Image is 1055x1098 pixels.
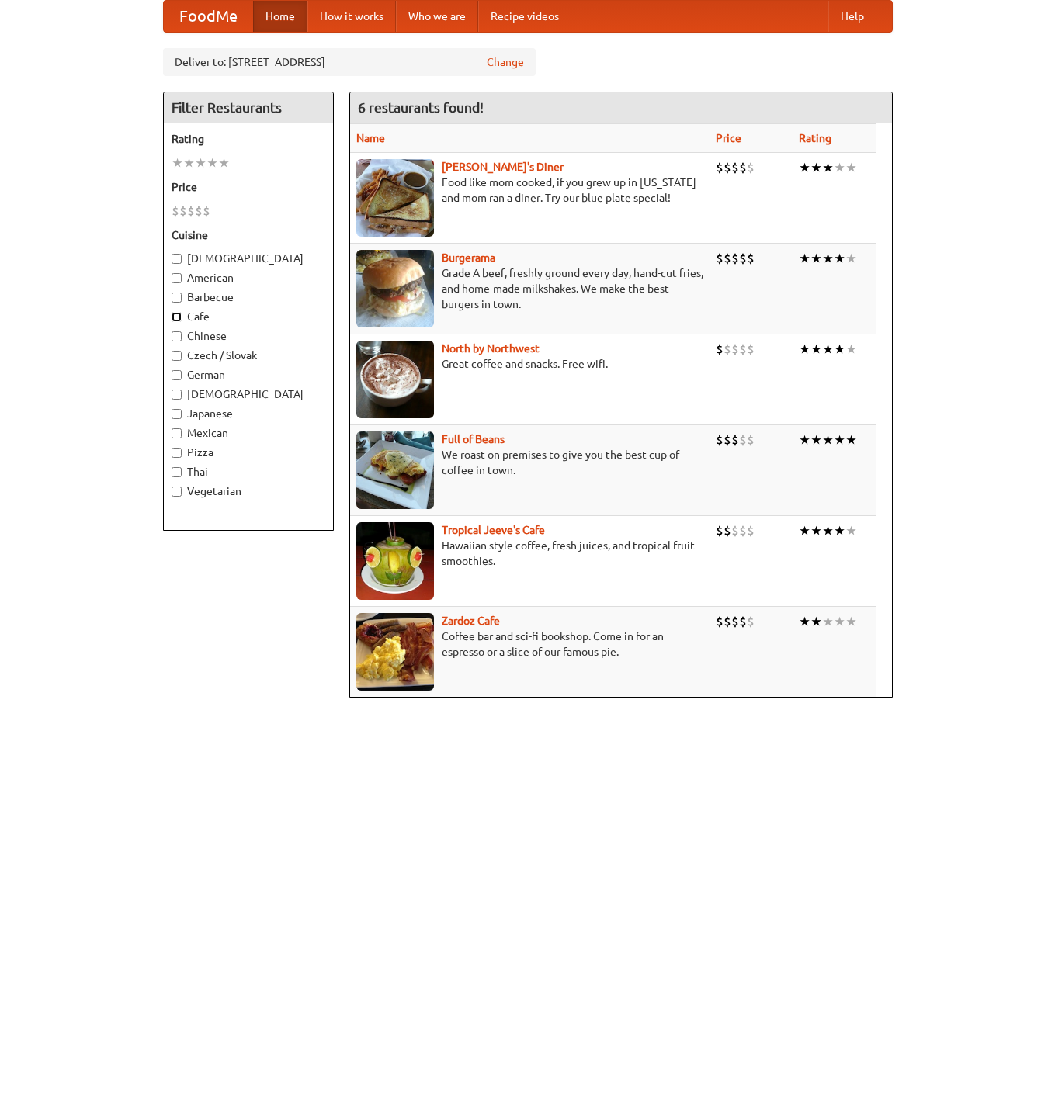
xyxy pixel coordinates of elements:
[356,538,703,569] p: Hawaiian style coffee, fresh juices, and tropical fruit smoothies.
[822,341,834,358] li: ★
[731,159,739,176] li: $
[172,273,182,283] input: American
[195,203,203,220] li: $
[172,428,182,438] input: Mexican
[172,348,325,363] label: Czech / Slovak
[206,154,218,171] li: ★
[834,613,845,630] li: ★
[799,159,810,176] li: ★
[172,467,182,477] input: Thai
[845,341,857,358] li: ★
[172,386,325,402] label: [DEMOGRAPHIC_DATA]
[164,92,333,123] h4: Filter Restaurants
[845,431,857,449] li: ★
[356,613,434,691] img: zardoz.jpg
[822,250,834,267] li: ★
[716,522,724,539] li: $
[716,431,724,449] li: $
[724,522,731,539] li: $
[822,159,834,176] li: ★
[356,629,703,660] p: Coffee bar and sci-fi bookshop. Come in for an espresso or a slice of our famous pie.
[442,615,500,627] b: Zardoz Cafe
[172,131,325,147] h5: Rating
[716,250,724,267] li: $
[164,1,253,32] a: FoodMe
[834,159,845,176] li: ★
[356,132,385,144] a: Name
[307,1,396,32] a: How it works
[799,522,810,539] li: ★
[739,250,747,267] li: $
[724,613,731,630] li: $
[356,431,434,509] img: beans.jpg
[810,613,822,630] li: ★
[747,159,755,176] li: $
[810,341,822,358] li: ★
[747,250,755,267] li: $
[179,203,187,220] li: $
[747,341,755,358] li: $
[172,331,182,341] input: Chinese
[799,613,810,630] li: ★
[834,522,845,539] li: ★
[799,431,810,449] li: ★
[739,159,747,176] li: $
[358,100,484,115] ng-pluralize: 6 restaurants found!
[739,431,747,449] li: $
[218,154,230,171] li: ★
[356,341,434,418] img: north.jpg
[747,431,755,449] li: $
[747,613,755,630] li: $
[172,309,325,324] label: Cafe
[739,613,747,630] li: $
[724,431,731,449] li: $
[724,250,731,267] li: $
[172,351,182,361] input: Czech / Slovak
[356,175,703,206] p: Food like mom cooked, if you grew up in [US_STATE] and mom ran a diner. Try our blue plate special!
[834,250,845,267] li: ★
[172,179,325,195] h5: Price
[172,445,325,460] label: Pizza
[822,431,834,449] li: ★
[172,254,182,264] input: [DEMOGRAPHIC_DATA]
[799,132,831,144] a: Rating
[163,48,536,76] div: Deliver to: [STREET_ADDRESS]
[822,522,834,539] li: ★
[845,522,857,539] li: ★
[716,613,724,630] li: $
[724,341,731,358] li: $
[172,227,325,243] h5: Cuisine
[731,613,739,630] li: $
[172,154,183,171] li: ★
[172,312,182,322] input: Cafe
[716,341,724,358] li: $
[442,524,545,536] a: Tropical Jeeve's Cafe
[478,1,571,32] a: Recipe videos
[442,433,505,445] b: Full of Beans
[810,431,822,449] li: ★
[172,448,182,458] input: Pizza
[172,409,182,419] input: Japanese
[253,1,307,32] a: Home
[799,341,810,358] li: ★
[442,161,564,173] a: [PERSON_NAME]'s Diner
[172,251,325,266] label: [DEMOGRAPHIC_DATA]
[195,154,206,171] li: ★
[834,431,845,449] li: ★
[828,1,876,32] a: Help
[822,613,834,630] li: ★
[172,293,182,303] input: Barbecue
[810,522,822,539] li: ★
[442,342,540,355] a: North by Northwest
[810,159,822,176] li: ★
[172,487,182,497] input: Vegetarian
[356,522,434,600] img: jeeves.jpg
[356,250,434,327] img: burgerama.jpg
[799,250,810,267] li: ★
[487,54,524,70] a: Change
[356,447,703,478] p: We roast on premises to give you the best cup of coffee in town.
[172,370,182,380] input: German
